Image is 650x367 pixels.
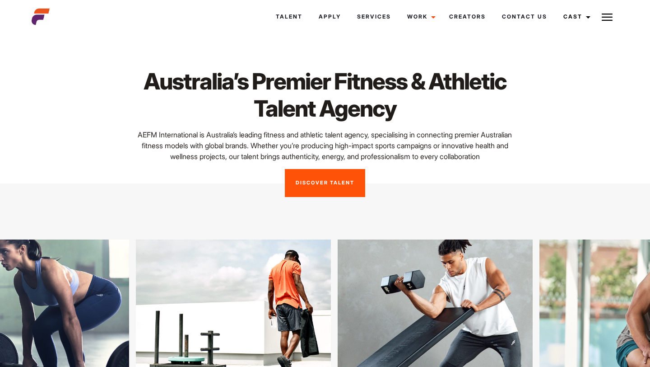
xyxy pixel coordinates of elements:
[349,5,399,29] a: Services
[285,169,365,197] a: Discover Talent
[494,5,555,29] a: Contact Us
[131,129,519,162] p: AEFM International is Australia’s leading fitness and athletic talent agency, specialising in con...
[32,8,50,26] img: cropped-aefm-brand-fav-22-square.png
[555,5,596,29] a: Cast
[399,5,441,29] a: Work
[268,5,311,29] a: Talent
[602,12,613,23] img: Burger icon
[131,68,519,122] h1: Australia’s Premier Fitness & Athletic Talent Agency
[441,5,494,29] a: Creators
[311,5,349,29] a: Apply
